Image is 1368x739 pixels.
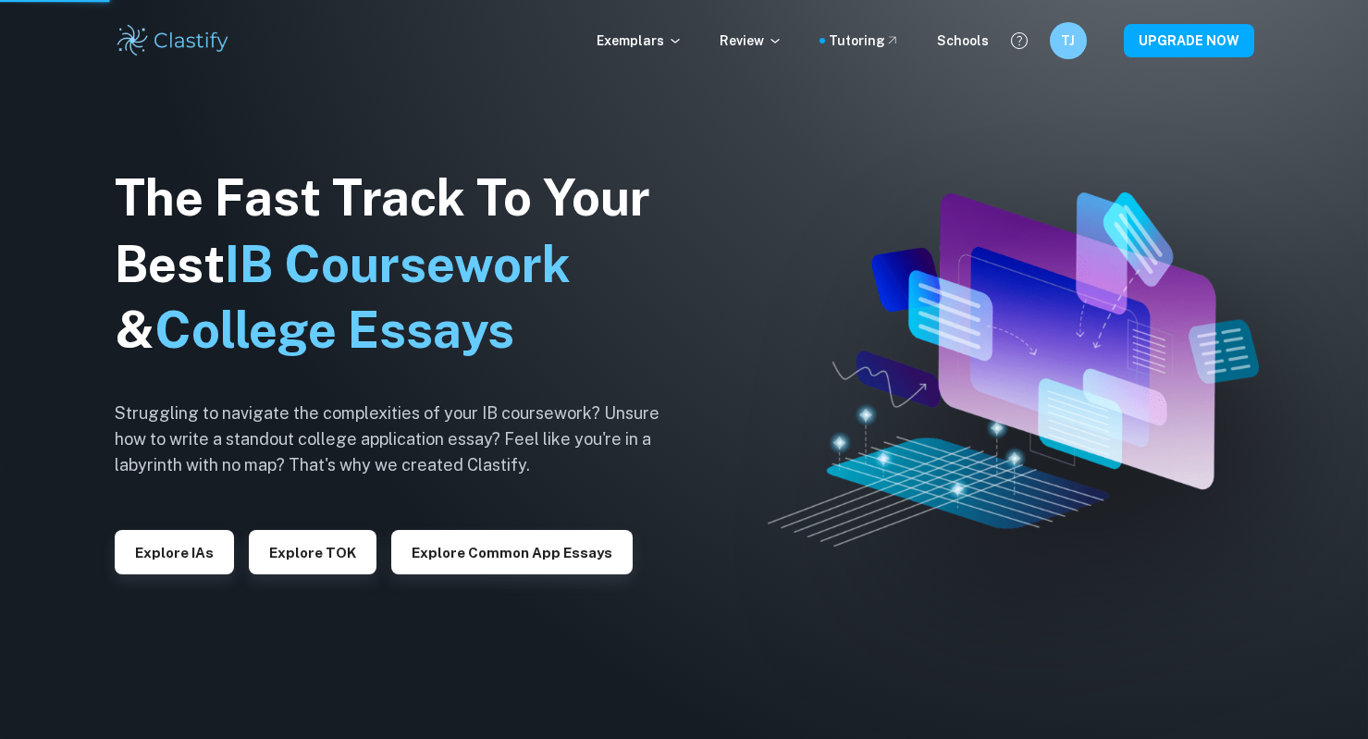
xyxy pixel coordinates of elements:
h1: The Fast Track To Your Best & [115,165,688,364]
button: Help and Feedback [1004,25,1035,56]
a: Explore Common App essays [391,543,633,560]
span: College Essays [154,301,514,359]
a: Explore TOK [249,543,376,560]
p: Review [720,31,783,51]
button: Explore Common App essays [391,530,633,574]
a: Schools [937,31,989,51]
a: Tutoring [829,31,900,51]
h6: Struggling to navigate the complexities of your IB coursework? Unsure how to write a standout col... [115,400,688,478]
img: Clastify logo [115,22,232,59]
span: IB Coursework [225,235,571,293]
a: Explore IAs [115,543,234,560]
button: TJ [1050,22,1087,59]
button: Explore TOK [249,530,376,574]
p: Exemplars [597,31,683,51]
button: UPGRADE NOW [1124,24,1254,57]
h6: TJ [1057,31,1078,51]
button: Explore IAs [115,530,234,574]
img: Clastify hero [768,192,1259,548]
